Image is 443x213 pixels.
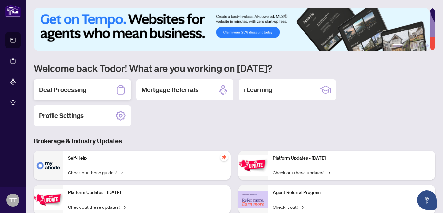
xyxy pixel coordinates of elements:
[68,155,225,162] p: Self-Help
[273,203,304,210] a: Check it out!→
[34,136,435,146] h3: Brokerage & Industry Updates
[421,44,424,47] button: 5
[273,169,330,176] a: Check out these updates!→
[327,169,330,176] span: →
[411,44,413,47] button: 3
[9,195,17,205] span: TT
[238,191,268,209] img: Agent Referral Program
[5,5,21,17] img: logo
[416,44,418,47] button: 4
[426,44,429,47] button: 6
[68,169,123,176] a: Check out these guides!→
[244,85,272,94] h2: rLearning
[34,151,63,180] img: Self-Help
[39,111,84,120] h2: Profile Settings
[417,190,437,210] button: Open asap
[34,62,435,74] h1: Welcome back Todor! What are you working on [DATE]?
[68,189,225,196] p: Platform Updates - [DATE]
[220,153,228,161] span: pushpin
[405,44,408,47] button: 2
[273,155,430,162] p: Platform Updates - [DATE]
[141,85,198,94] h2: Mortgage Referrals
[273,189,430,196] p: Agent Referral Program
[122,203,126,210] span: →
[300,203,304,210] span: →
[119,169,123,176] span: →
[39,85,87,94] h2: Deal Processing
[238,155,268,175] img: Platform Updates - June 23, 2025
[34,189,63,210] img: Platform Updates - September 16, 2025
[392,44,403,47] button: 1
[68,203,126,210] a: Check out these updates!→
[34,8,430,51] img: Slide 0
